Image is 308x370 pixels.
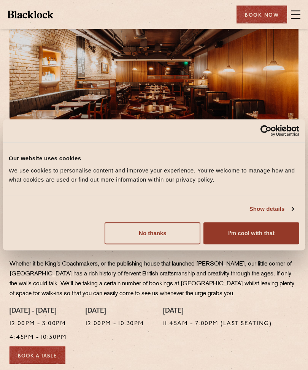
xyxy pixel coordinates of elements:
p: 12:00pm - 3:00pm [10,319,67,329]
h4: [DATE] [163,307,272,316]
h4: [DATE] - [DATE] [10,307,67,316]
button: I'm cool with that [203,222,299,244]
p: 11:45am - 7:00pm (Last Seating) [163,319,272,329]
div: Our website uses cookies [9,154,299,163]
a: Usercentrics Cookiebot - opens in a new window [233,125,299,137]
a: Book a Table [10,346,65,364]
p: Whether it be King’s Coachmakers, or the publishing house that launched [PERSON_NAME], our little... [10,259,298,299]
p: 12:00pm - 10:30pm [86,319,144,329]
div: Book Now [237,6,287,24]
a: Show details [249,205,294,214]
h4: [DATE] [86,307,144,316]
img: BL_Textured_Logo-footer-cropped.svg [8,11,53,18]
p: 4:45pm - 10:30pm [10,333,67,343]
button: No thanks [105,222,200,244]
div: We use cookies to personalise content and improve your experience. You're welcome to manage how a... [9,166,299,184]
